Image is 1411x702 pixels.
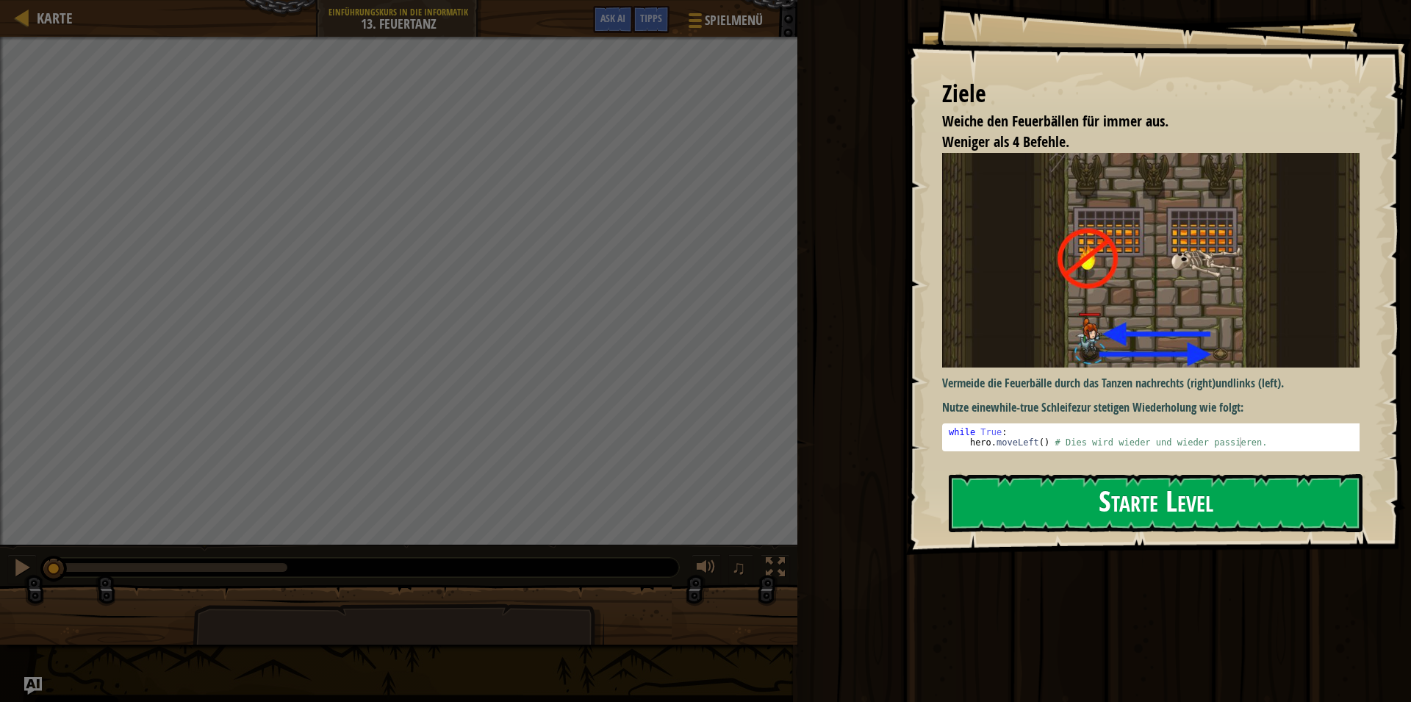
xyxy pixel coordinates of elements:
[7,554,37,584] button: Ctrl + P: Pause
[942,132,1069,151] span: Weniger als 4 Befehle.
[593,6,633,33] button: Ask AI
[640,11,662,25] span: Tipps
[1233,375,1281,391] strong: links (left)
[942,111,1168,131] span: Weiche den Feuerbällen für immer aus.
[24,677,42,695] button: Ask AI
[692,554,721,584] button: Lautstärke anpassen
[600,11,625,25] span: Ask AI
[1157,375,1216,391] strong: rechts (right)
[29,8,73,28] a: Karte
[924,111,1356,132] li: Weiche den Feuerbällen für immer aus.
[942,375,1372,392] p: Vermeide die Feuerbälle durch das Tanzen nach und .
[37,8,73,28] span: Karte
[942,153,1372,368] img: Fire dancing
[677,6,772,40] button: Spielmenü
[761,554,790,584] button: Fullscreen umschalten
[991,399,1077,415] strong: while-true Schleife
[731,556,746,579] span: ♫
[949,474,1362,532] button: Starte Level
[942,399,1372,416] p: Nutze eine zur stetigen Wiederholung wie folgt:
[942,77,1360,111] div: Ziele
[728,554,753,584] button: ♫
[705,11,763,30] span: Spielmenü
[924,132,1356,153] li: Weniger als 4 Befehle.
